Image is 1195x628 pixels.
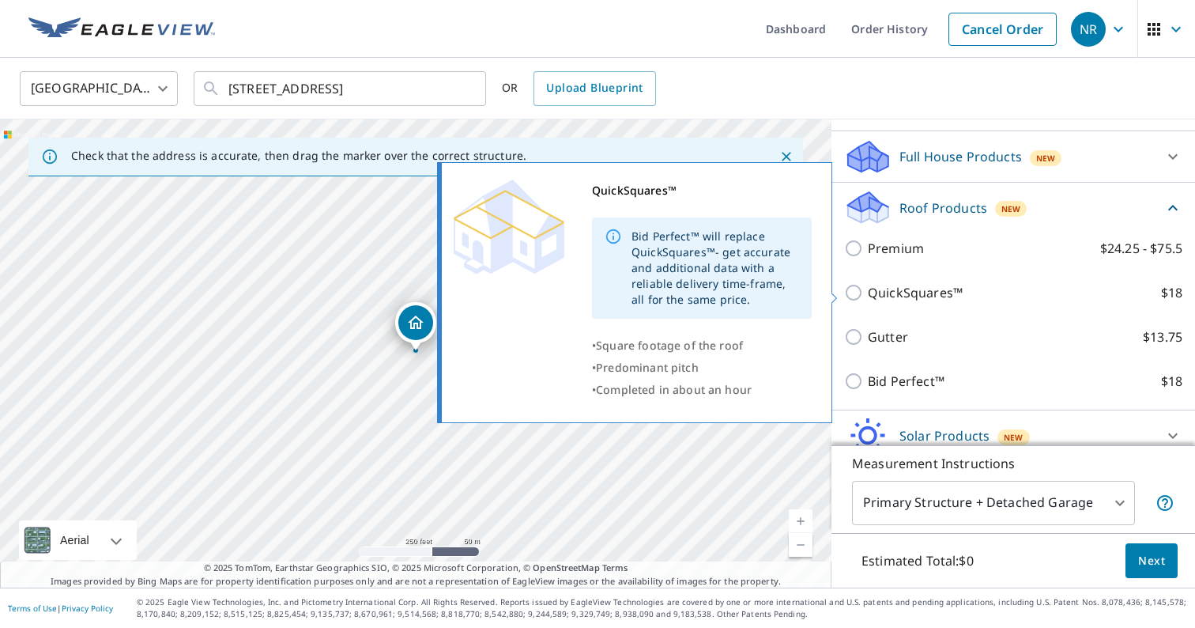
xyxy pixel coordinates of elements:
span: New [1036,152,1055,165]
img: Premium [454,180,564,274]
a: Cancel Order [948,13,1057,46]
p: Check that the address is accurate, then drag the marker over the correct structure. [71,149,526,163]
p: | [8,603,113,613]
p: Premium [868,239,924,258]
button: Close [776,146,797,167]
span: Completed in about an hour [596,382,752,397]
div: NR [1071,12,1106,47]
p: Estimated Total: $0 [849,543,986,578]
span: Upload Blueprint [546,78,643,98]
span: Predominant pitch [596,360,699,375]
a: OpenStreetMap [533,562,599,573]
p: QuickSquares™ [868,283,963,302]
span: New [1004,431,1023,444]
p: © 2025 Eagle View Technologies, Inc. and Pictometry International Corp. All Rights Reserved. Repo... [137,596,1187,620]
div: QuickSquares™ [592,180,812,202]
div: • [592,379,812,401]
p: Full House Products [899,147,1022,166]
img: EV Logo [28,17,215,41]
p: $18 [1161,372,1182,391]
span: © 2025 TomTom, Earthstar Geographics SIO, © 2025 Microsoft Corporation, © [204,562,628,575]
span: Next [1138,551,1165,571]
a: Terms of Use [8,603,57,614]
div: Solar ProductsNew [844,417,1182,455]
div: • [592,335,812,357]
div: Primary Structure + Detached Garage [852,481,1135,525]
div: Aerial [19,520,137,560]
a: Privacy Policy [62,603,113,614]
div: Roof ProductsNew [844,189,1182,226]
button: Next [1125,543,1178,579]
p: $24.25 - $75.5 [1100,239,1182,258]
div: Full House ProductsNew [844,138,1182,176]
div: Bid Perfect™ will replace QuickSquares™- get accurate and additional data with a reliable deliver... [631,222,799,314]
p: Gutter [868,327,908,346]
p: Bid Perfect™ [868,372,944,391]
span: Your report will include the primary structure and a detached garage if one exists. [1155,494,1174,513]
p: Solar Products [899,426,990,445]
a: Terms [602,562,628,573]
p: $13.75 [1143,327,1182,346]
div: Aerial [55,520,94,560]
div: Dropped pin, building 1, Residential property, 3956 44th Ave S Minneapolis, MN 55406 [395,302,436,351]
a: Current Level 17, Zoom Out [789,533,812,557]
p: Measurement Instructions [852,454,1174,473]
span: New [1001,202,1020,215]
span: Square footage of the roof [596,338,743,353]
a: Current Level 17, Zoom In [789,509,812,533]
div: OR [502,71,656,106]
p: Roof Products [899,199,987,218]
div: [GEOGRAPHIC_DATA] [20,66,178,111]
p: $18 [1161,283,1182,302]
div: • [592,357,812,379]
input: Search by address or latitude-longitude [228,66,454,111]
a: Upload Blueprint [533,71,655,106]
